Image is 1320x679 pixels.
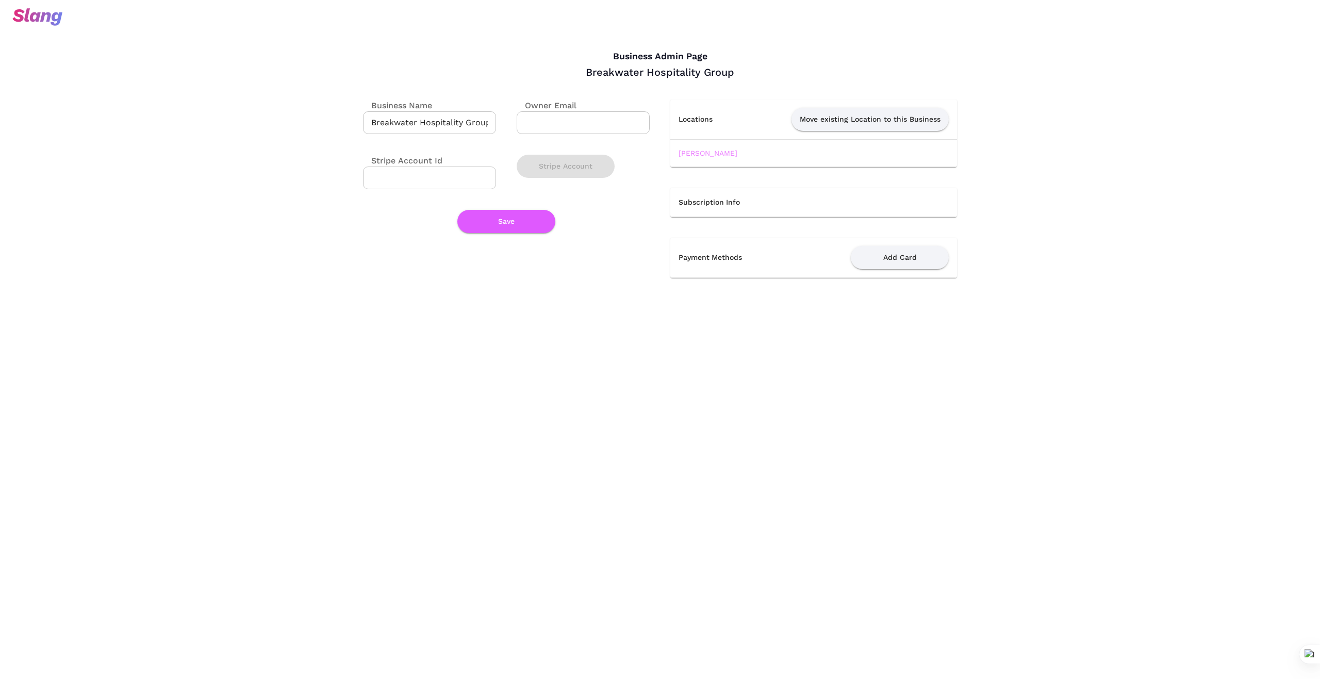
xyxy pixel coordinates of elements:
th: Payment Methods [670,238,788,278]
img: svg+xml;base64,PHN2ZyB3aWR0aD0iOTciIGhlaWdodD0iMzQiIHZpZXdCb3g9IjAgMCA5NyAzNCIgZmlsbD0ibm9uZSIgeG... [12,8,62,26]
label: Stripe Account Id [363,155,442,167]
button: Move existing Location to this Business [791,108,949,131]
a: [PERSON_NAME] [679,149,737,157]
button: Save [457,210,555,233]
th: Locations [670,100,735,140]
button: Add Card [851,246,949,269]
th: Subscription Info [670,188,957,217]
a: Stripe Account [517,162,615,169]
label: Business Name [363,100,432,111]
label: Owner Email [517,100,576,111]
h4: Business Admin Page [363,51,957,62]
a: Add Card [851,253,949,261]
div: Breakwater Hospitality Group [363,65,957,79]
